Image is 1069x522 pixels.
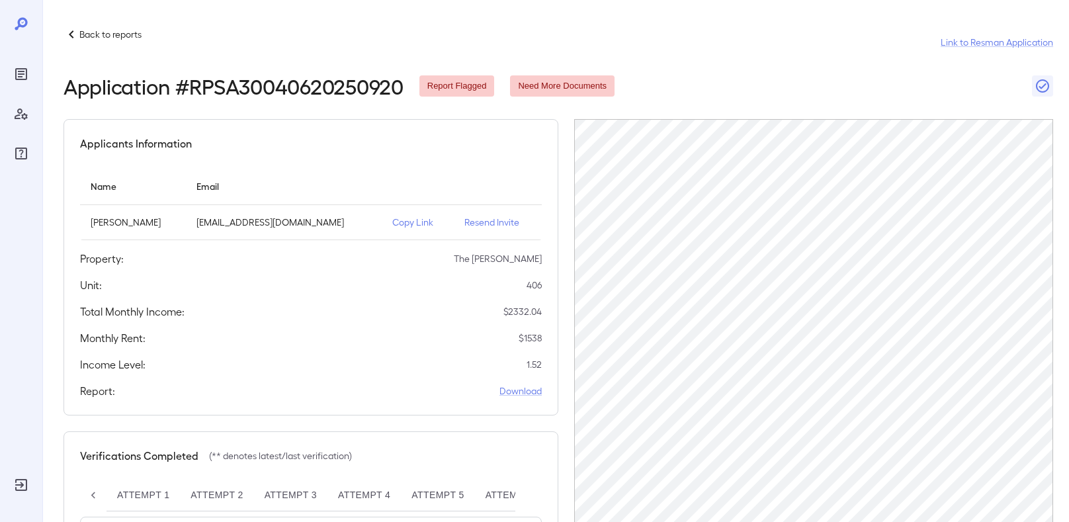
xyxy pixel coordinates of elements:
h5: Monthly Rent: [80,330,146,346]
button: Attempt 5 [401,480,474,511]
p: Back to reports [79,28,142,41]
h5: Applicants Information [80,136,192,152]
p: [EMAIL_ADDRESS][DOMAIN_NAME] [196,216,371,229]
div: Log Out [11,474,32,496]
h2: Application # RPSA30040620250920 [64,74,404,98]
a: Link to Resman Application [941,36,1053,49]
button: Attempt 3 [254,480,327,511]
div: Reports [11,64,32,85]
p: 406 [527,279,542,292]
button: Attempt 4 [327,480,401,511]
h5: Unit: [80,277,102,293]
div: Manage Users [11,103,32,124]
h5: Total Monthly Income: [80,304,185,320]
p: Copy Link [392,216,443,229]
p: (** denotes latest/last verification) [209,449,352,462]
h5: Income Level: [80,357,146,372]
p: $ 2332.04 [503,305,542,318]
span: Report Flagged [419,80,495,93]
table: simple table [80,167,542,240]
th: Email [186,167,382,205]
p: Resend Invite [464,216,531,229]
p: [PERSON_NAME] [91,216,175,229]
h5: Property: [80,251,124,267]
th: Name [80,167,186,205]
a: Download [499,384,542,398]
h5: Verifications Completed [80,448,198,464]
p: $ 1538 [519,331,542,345]
button: Close Report [1032,75,1053,97]
h5: Report: [80,383,115,399]
button: Attempt 2 [180,480,253,511]
p: The [PERSON_NAME] [454,252,542,265]
div: FAQ [11,143,32,164]
button: Attempt 6 [475,480,548,511]
p: 1.52 [527,358,542,371]
span: Need More Documents [510,80,615,93]
button: Attempt 1 [107,480,180,511]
